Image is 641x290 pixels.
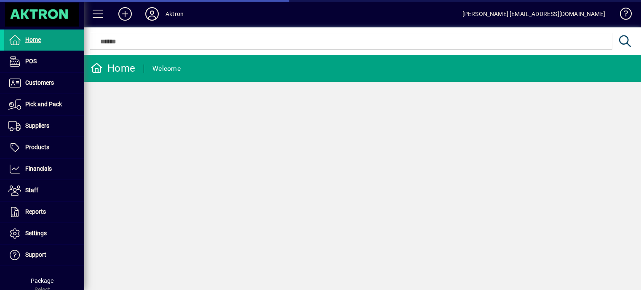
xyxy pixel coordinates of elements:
a: Support [4,244,84,266]
span: Customers [25,79,54,86]
span: Reports [25,208,46,215]
div: Welcome [152,62,181,75]
button: Profile [139,6,166,21]
a: Customers [4,72,84,94]
a: Financials [4,158,84,180]
a: Settings [4,223,84,244]
span: Financials [25,165,52,172]
span: Settings [25,230,47,236]
a: Knowledge Base [614,2,630,29]
a: Pick and Pack [4,94,84,115]
span: Suppliers [25,122,49,129]
div: Home [91,62,135,75]
a: POS [4,51,84,72]
button: Add [112,6,139,21]
span: Products [25,144,49,150]
a: Staff [4,180,84,201]
a: Products [4,137,84,158]
span: Support [25,251,46,258]
a: Reports [4,201,84,223]
span: Pick and Pack [25,101,62,107]
div: [PERSON_NAME] [EMAIL_ADDRESS][DOMAIN_NAME] [462,7,605,21]
a: Suppliers [4,115,84,137]
span: Staff [25,187,38,193]
span: POS [25,58,37,64]
span: Home [25,36,41,43]
span: Package [31,277,53,284]
div: Aktron [166,7,184,21]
